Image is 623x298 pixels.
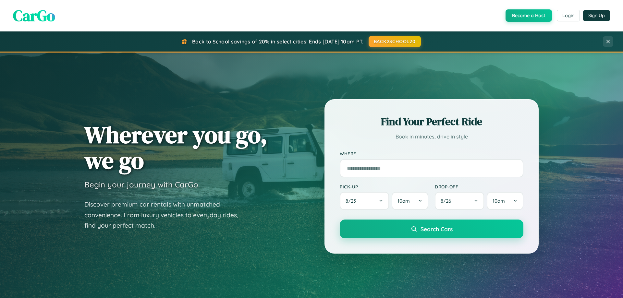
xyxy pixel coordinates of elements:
span: Search Cars [421,225,453,232]
button: Login [557,10,580,21]
h2: Find Your Perfect Ride [340,114,523,129]
button: 8/25 [340,192,389,210]
label: Drop-off [435,184,523,189]
button: Search Cars [340,220,523,238]
p: Discover premium car rentals with unmatched convenience. From luxury vehicles to everyday rides, ... [84,199,247,231]
h1: Wherever you go, we go [84,122,267,173]
button: Sign Up [583,10,610,21]
h3: Begin your journey with CarGo [84,180,198,189]
p: Book in minutes, drive in style [340,132,523,141]
span: CarGo [13,5,55,26]
span: 8 / 25 [346,198,359,204]
span: 10am [493,198,505,204]
button: 8/26 [435,192,484,210]
label: Where [340,151,523,157]
span: 10am [397,198,410,204]
button: BACK2SCHOOL20 [369,36,421,47]
span: Back to School savings of 20% in select cities! Ends [DATE] 10am PT. [192,38,363,45]
button: 10am [487,192,523,210]
button: 10am [392,192,428,210]
button: Become a Host [506,9,552,22]
span: 8 / 26 [441,198,454,204]
label: Pick-up [340,184,428,189]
